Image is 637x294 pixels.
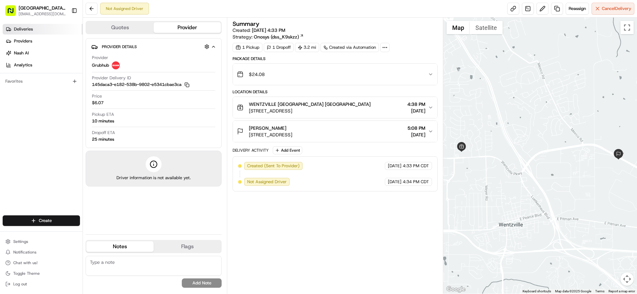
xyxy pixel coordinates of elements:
button: Provider Details [91,41,216,52]
div: Package Details [233,56,437,61]
span: Cancel Delivery [602,6,631,12]
button: [EMAIL_ADDRESS][DOMAIN_NAME] [19,11,66,17]
div: 3.2 mi [295,43,319,52]
a: 💻API Documentation [53,146,109,158]
button: Map camera controls [620,272,634,286]
img: 1732323095091-59ea418b-cfe3-43c8-9ae0-d0d06d6fd42c [14,63,26,75]
a: Terms [595,289,604,293]
span: [DATE] [388,163,401,169]
div: Start new chat [30,63,109,70]
span: Onosys (dss_K9skzz) [254,34,299,40]
img: 5e692f75ce7d37001a5d71f1 [112,61,120,69]
span: Not Assigned Driver [247,179,287,185]
button: [GEOGRAPHIC_DATA] - [GEOGRAPHIC_DATA], [GEOGRAPHIC_DATA][EMAIL_ADDRESS][DOMAIN_NAME] [3,3,69,19]
h3: Summary [233,21,259,27]
button: WENTZVILLE [GEOGRAPHIC_DATA] [GEOGRAPHIC_DATA][STREET_ADDRESS]4:38 PM[DATE] [233,97,437,118]
a: Providers [3,36,83,46]
span: Nash AI [14,50,29,56]
input: Clear [17,43,109,50]
div: Past conversations [7,86,42,92]
span: 5:08 PM [407,125,425,131]
div: We're available if you need us! [30,70,91,75]
span: WENTZVILLE [GEOGRAPHIC_DATA] [GEOGRAPHIC_DATA] [249,101,371,108]
button: [PERSON_NAME][STREET_ADDRESS]5:08 PM[DATE] [233,121,437,142]
button: Start new chat [113,65,121,73]
button: Create [3,215,80,226]
a: Analytics [3,60,83,70]
button: Provider [154,22,221,33]
button: Flags [154,241,221,252]
span: Driver information is not available yet. [116,175,191,181]
span: Map data ©2025 Google [555,289,591,293]
button: Quotes [86,22,154,33]
div: Favorites [3,76,80,87]
span: 4:38 PM [407,101,425,108]
a: Open this area in Google Maps (opens a new window) [445,285,467,294]
span: 4:33 PM CDT [403,163,429,169]
span: [DATE] 4:33 PM [252,27,285,33]
span: Settings [13,239,28,244]
div: 10 minutes [92,118,114,124]
button: Reassign [566,3,589,15]
span: $6.07 [92,100,104,106]
img: Nash [7,7,20,20]
span: Provider [92,55,108,61]
span: Toggle Theme [13,271,40,276]
div: 25 minutes [92,136,114,142]
button: Add Event [273,146,302,154]
span: Notifications [13,250,36,255]
button: Chat with us! [3,258,80,267]
div: 1 Pickup [233,43,262,52]
span: API Documentation [63,148,106,155]
button: CancelDelivery [592,3,634,15]
div: 💻 [56,149,61,154]
p: Welcome 👋 [7,27,121,37]
span: Pylon [66,165,80,170]
button: Settings [3,237,80,246]
span: [STREET_ADDRESS] [249,108,371,114]
span: Create [39,218,52,224]
a: Created via Automation [320,43,379,52]
button: Toggle Theme [3,269,80,278]
button: See all [103,85,121,93]
span: [PERSON_NAME] [249,125,286,131]
span: Deliveries [14,26,33,32]
span: Created (Sent To Provider) [247,163,300,169]
div: Location Details [233,89,437,95]
span: [DATE] [407,131,425,138]
span: Log out [13,281,27,287]
span: $24.08 [249,71,265,78]
span: Dropoff ETA [92,130,115,136]
span: Chat with us! [13,260,37,265]
span: [DATE] [388,179,401,185]
div: Strategy: [233,34,304,40]
div: 1 Dropoff [264,43,294,52]
button: Log out [3,279,80,289]
a: Report a map error [608,289,635,293]
button: Show street map [447,21,470,34]
img: Google [445,285,467,294]
button: Toggle fullscreen view [620,21,634,34]
span: [GEOGRAPHIC_DATA] - [GEOGRAPHIC_DATA], [GEOGRAPHIC_DATA] [19,5,66,11]
span: Price [92,93,102,99]
img: 1736555255976-a54dd68f-1ca7-489b-9aae-adbdc363a1c4 [7,63,19,75]
a: Onosys (dss_K9skzz) [254,34,304,40]
a: Powered byPylon [47,164,80,170]
span: [DATE] [22,121,35,126]
span: Providers [14,38,32,44]
span: [DATE] [407,108,425,114]
span: 4:34 PM CDT [403,179,429,185]
span: Analytics [14,62,32,68]
button: Keyboard shortcuts [523,289,551,294]
a: Deliveries [3,24,83,35]
span: Knowledge Base [13,148,51,155]
button: 145daca3-e182-538b-9802-e5341cbae3ca [92,82,189,88]
a: 📗Knowledge Base [4,146,53,158]
span: Provider Delivery ID [92,75,131,81]
span: Grubhub [92,62,109,68]
span: [DATE] [22,103,35,108]
div: 📗 [7,149,12,154]
span: Created: [233,27,285,34]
